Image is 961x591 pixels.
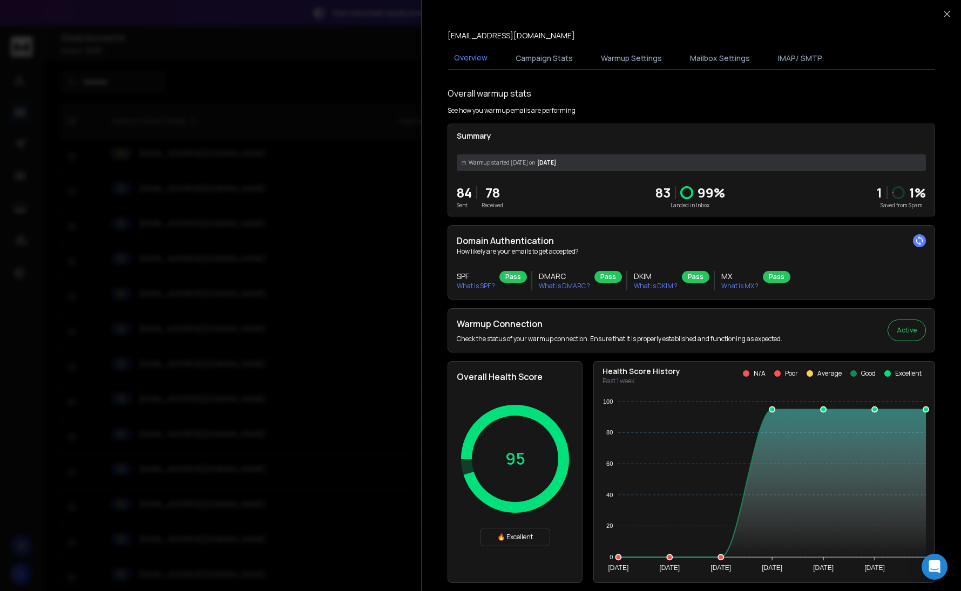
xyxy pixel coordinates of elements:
p: 84 [457,184,472,201]
p: N/A [754,369,766,378]
h3: MX [721,271,759,282]
tspan: 60 [606,460,613,467]
button: Campaign Stats [509,46,579,70]
div: 🔥 Excellent [480,528,550,546]
p: Past 1 week [603,377,680,385]
p: What is DMARC ? [539,282,590,290]
tspan: 40 [606,492,613,498]
p: Health Score History [603,366,680,377]
h3: DKIM [634,271,678,282]
tspan: [DATE] [813,564,834,572]
p: 1 % [909,184,926,201]
span: Warmup started [DATE] on [469,159,535,167]
p: [EMAIL_ADDRESS][DOMAIN_NAME] [448,30,575,41]
p: Check the status of your warmup connection. Ensure that it is properly established and functionin... [457,335,782,343]
tspan: 0 [610,554,613,560]
p: What is MX ? [721,282,759,290]
tspan: [DATE] [710,564,731,572]
div: Open Intercom Messenger [922,554,948,580]
p: Good [861,369,876,378]
p: Summary [457,131,926,141]
p: Received [482,201,503,209]
tspan: 100 [603,398,613,405]
tspan: [DATE] [608,564,628,572]
strong: 1 [877,184,882,201]
div: Pass [763,271,790,283]
p: Poor [785,369,798,378]
p: What is SPF ? [457,282,495,290]
button: Overview [448,46,494,71]
h2: Domain Authentication [457,234,926,247]
button: IMAP/ SMTP [771,46,829,70]
h3: SPF [457,271,495,282]
h2: Overall Health Score [457,370,573,383]
button: Mailbox Settings [683,46,756,70]
p: 78 [482,184,503,201]
p: Excellent [895,369,922,378]
p: 99 % [698,184,725,201]
p: See how you warmup emails are performing [448,106,576,115]
tspan: [DATE] [762,564,782,572]
button: Active [888,320,926,341]
div: Pass [682,271,709,283]
p: 83 [655,184,671,201]
h1: Overall warmup stats [448,87,531,100]
p: How likely are your emails to get accepted? [457,247,926,256]
p: Landed in Inbox [655,201,725,209]
h2: Warmup Connection [457,317,782,330]
tspan: [DATE] [864,564,885,572]
tspan: 80 [606,429,613,436]
div: Pass [499,271,527,283]
button: Warmup Settings [594,46,668,70]
div: Pass [594,271,622,283]
div: [DATE] [457,154,926,171]
tspan: [DATE] [659,564,680,572]
p: What is DKIM ? [634,282,678,290]
p: Saved from Spam [877,201,926,209]
p: Average [817,369,842,378]
p: Sent [457,201,472,209]
tspan: 20 [606,522,613,529]
p: 95 [505,449,525,468]
h3: DMARC [539,271,590,282]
